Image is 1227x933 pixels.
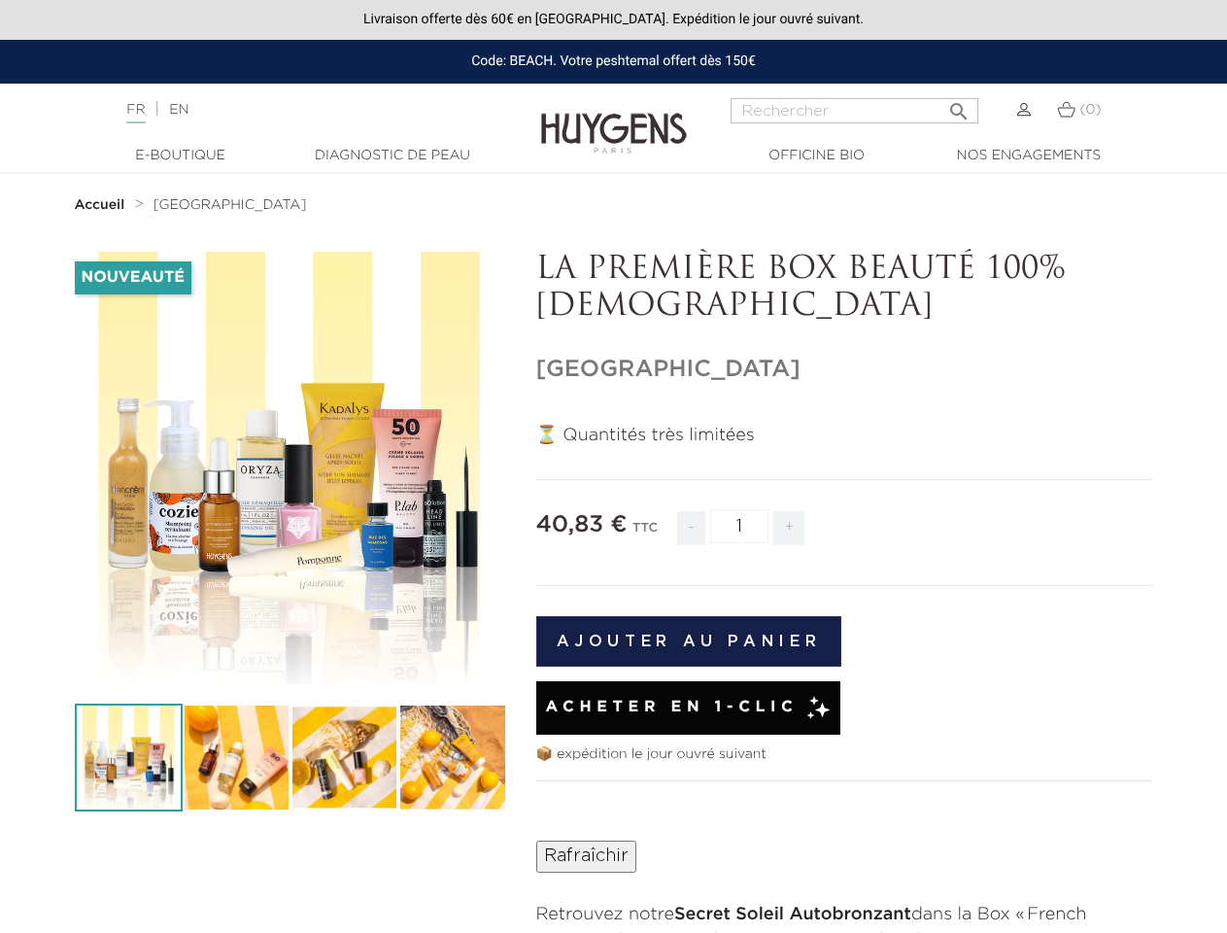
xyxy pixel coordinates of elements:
[75,198,125,212] strong: Accueil
[295,146,490,166] a: Diagnostic de peau
[84,146,278,166] a: E-Boutique
[153,198,307,212] span: [GEOGRAPHIC_DATA]
[536,356,1153,384] h1: [GEOGRAPHIC_DATA]
[153,197,307,213] a: [GEOGRAPHIC_DATA]
[710,509,768,543] input: Quantité
[932,146,1126,166] a: Nos engagements
[731,98,978,123] input: Rechercher
[536,423,1153,449] p: ⏳ Quantités très limitées
[674,906,911,923] strong: Secret Soleil Autobronzant
[536,513,628,536] span: 40,83 €
[773,511,804,545] span: +
[536,616,842,667] button: Ajouter au panier
[75,261,191,294] li: Nouveauté
[541,82,687,156] img: Huygens
[536,841,636,873] input: Rafraîchir
[169,103,188,117] a: EN
[677,511,704,545] span: -
[75,197,129,213] a: Accueil
[632,507,658,560] div: TTC
[117,98,496,121] div: |
[1080,103,1102,117] span: (0)
[126,103,145,123] a: FR
[947,94,971,118] i: 
[720,146,914,166] a: Officine Bio
[536,252,1153,327] p: LA PREMIÈRE BOX BEAUTÉ 100% [DEMOGRAPHIC_DATA]
[536,744,1153,765] p: 📦 expédition le jour ouvré suivant
[941,92,976,119] button: 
